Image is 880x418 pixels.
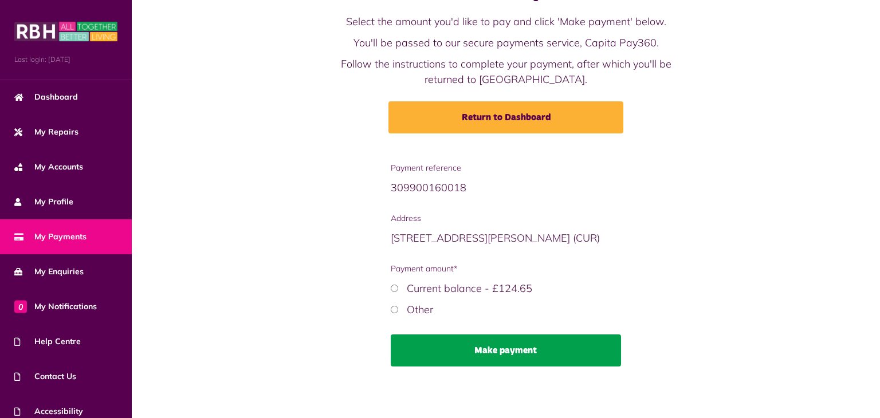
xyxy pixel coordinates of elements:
[407,282,532,295] label: Current balance - £124.65
[14,126,78,138] span: My Repairs
[391,231,600,245] span: [STREET_ADDRESS][PERSON_NAME] (CUR)
[14,161,83,173] span: My Accounts
[331,14,682,29] p: Select the amount you'd like to pay and click 'Make payment' below.
[14,20,117,43] img: MyRBH
[14,196,73,208] span: My Profile
[14,231,87,243] span: My Payments
[331,35,682,50] p: You'll be passed to our secure payments service, Capita Pay360.
[391,162,621,174] span: Payment reference
[14,300,27,313] span: 0
[14,266,84,278] span: My Enquiries
[391,263,621,275] span: Payment amount*
[14,336,81,348] span: Help Centre
[14,54,117,65] span: Last login: [DATE]
[14,405,83,417] span: Accessibility
[407,303,433,316] label: Other
[14,301,97,313] span: My Notifications
[14,91,78,103] span: Dashboard
[391,212,621,224] span: Address
[391,334,621,366] button: Make payment
[388,101,623,133] a: Return to Dashboard
[331,56,682,87] p: Follow the instructions to complete your payment, after which you'll be returned to [GEOGRAPHIC_D...
[391,181,466,194] span: 309900160018
[14,370,76,382] span: Contact Us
